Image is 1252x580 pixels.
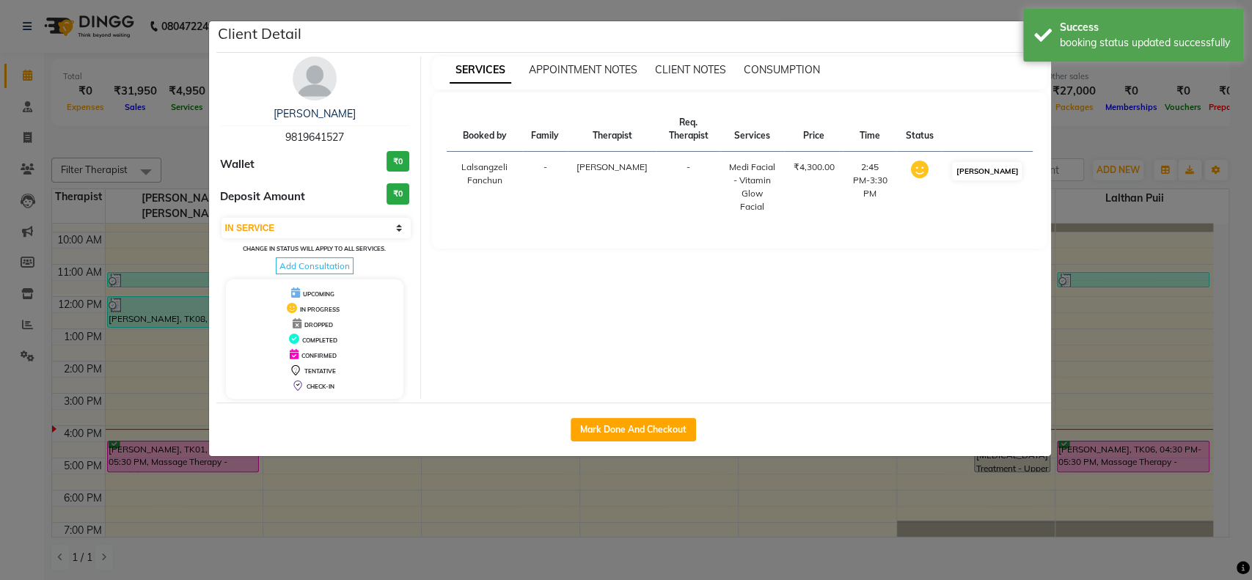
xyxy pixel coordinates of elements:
th: Therapist [568,107,656,152]
div: booking status updated successfully [1060,35,1232,51]
span: IN PROGRESS [300,306,340,313]
small: Change in status will apply to all services. [243,245,386,252]
th: Family [522,107,568,152]
h3: ₹0 [387,151,409,172]
h5: Client Detail [218,23,301,45]
th: Status [896,107,942,152]
a: [PERSON_NAME] [274,107,356,120]
td: - [522,152,568,223]
span: COMPLETED [302,337,337,344]
span: CHECK-IN [307,383,334,390]
th: Services [720,107,785,152]
span: DROPPED [304,321,333,328]
h3: ₹0 [387,183,409,205]
button: [PERSON_NAME] [952,162,1022,180]
td: - [656,152,720,223]
span: CLIENT NOTES [655,63,726,76]
img: avatar [293,56,337,100]
button: Mark Done And Checkout [571,418,696,441]
span: Deposit Amount [220,188,305,205]
div: Medi Facial - Vitamin Glow Facial [729,161,776,213]
span: Add Consultation [276,257,354,274]
th: Price [784,107,843,152]
th: Req. Therapist [656,107,720,152]
span: CONFIRMED [301,352,337,359]
span: TENTATIVE [304,367,336,375]
span: APPOINTMENT NOTES [529,63,637,76]
td: Lalsangzeli Fanchun [447,152,522,223]
span: CONSUMPTION [744,63,820,76]
span: 9819641527 [285,131,344,144]
span: [PERSON_NAME] [576,161,648,172]
th: Time [843,107,896,152]
span: Wallet [220,156,255,173]
span: SERVICES [450,57,511,84]
div: ₹4,300.00 [793,161,834,174]
div: Success [1060,20,1232,35]
th: Booked by [447,107,522,152]
span: UPCOMING [303,290,334,298]
td: 2:45 PM-3:30 PM [843,152,896,223]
